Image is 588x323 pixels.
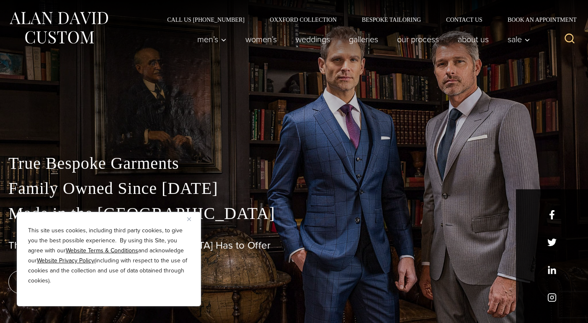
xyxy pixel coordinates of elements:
[560,29,580,49] button: View Search Form
[8,239,580,252] h1: The Best Custom Suits [GEOGRAPHIC_DATA] Has to Offer
[187,217,191,221] img: Close
[37,256,94,265] a: Website Privacy Policy
[449,31,498,48] a: About Us
[257,17,349,23] a: Oxxford Collection
[286,31,340,48] a: weddings
[508,35,530,43] span: Sale
[155,17,257,23] a: Call Us [PHONE_NUMBER]
[495,17,580,23] a: Book an Appointment
[8,270,126,294] a: book an appointment
[28,226,190,286] p: This site uses cookies, including third party cookies, to give you the best possible experience. ...
[349,17,433,23] a: Bespoke Tailoring
[8,151,580,226] p: True Bespoke Garments Family Owned Since [DATE] Made in the [GEOGRAPHIC_DATA]
[155,17,580,23] nav: Secondary Navigation
[197,35,227,43] span: Men’s
[236,31,286,48] a: Women’s
[340,31,388,48] a: Galleries
[187,214,197,224] button: Close
[8,9,109,46] img: Alan David Custom
[433,17,495,23] a: Contact Us
[188,31,535,48] nav: Primary Navigation
[66,246,138,255] a: Website Terms & Conditions
[388,31,449,48] a: Our Process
